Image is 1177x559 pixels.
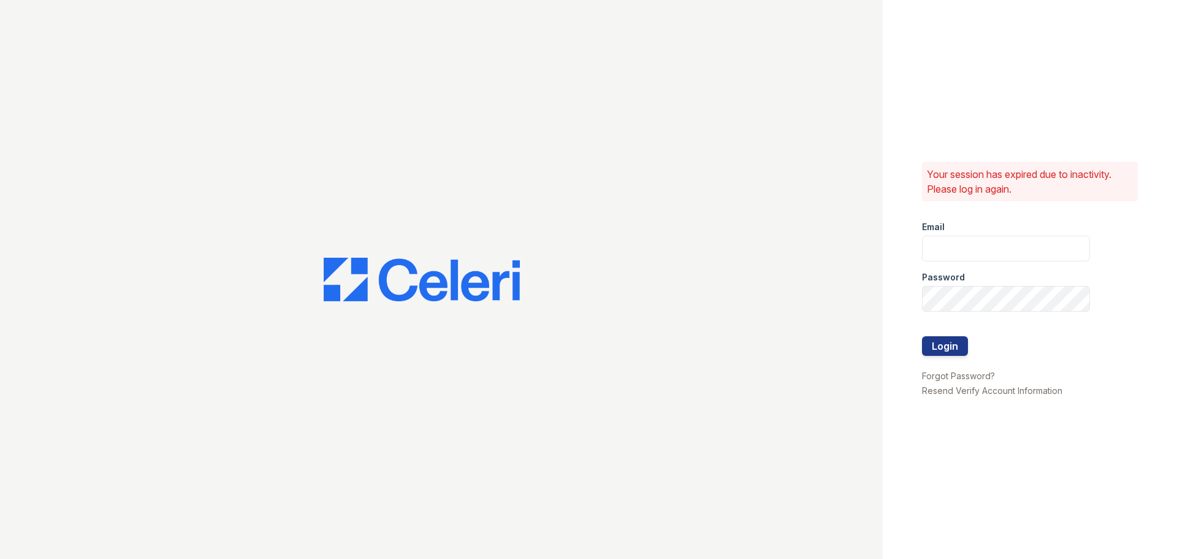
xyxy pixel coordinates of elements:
a: Resend Verify Account Information [922,385,1062,396]
a: Forgot Password? [922,371,995,381]
label: Email [922,221,945,233]
label: Password [922,271,965,283]
p: Your session has expired due to inactivity. Please log in again. [927,167,1133,196]
img: CE_Logo_Blue-a8612792a0a2168367f1c8372b55b34899dd931a85d93a1a3d3e32e68fde9ad4.png [324,258,520,302]
button: Login [922,336,968,356]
